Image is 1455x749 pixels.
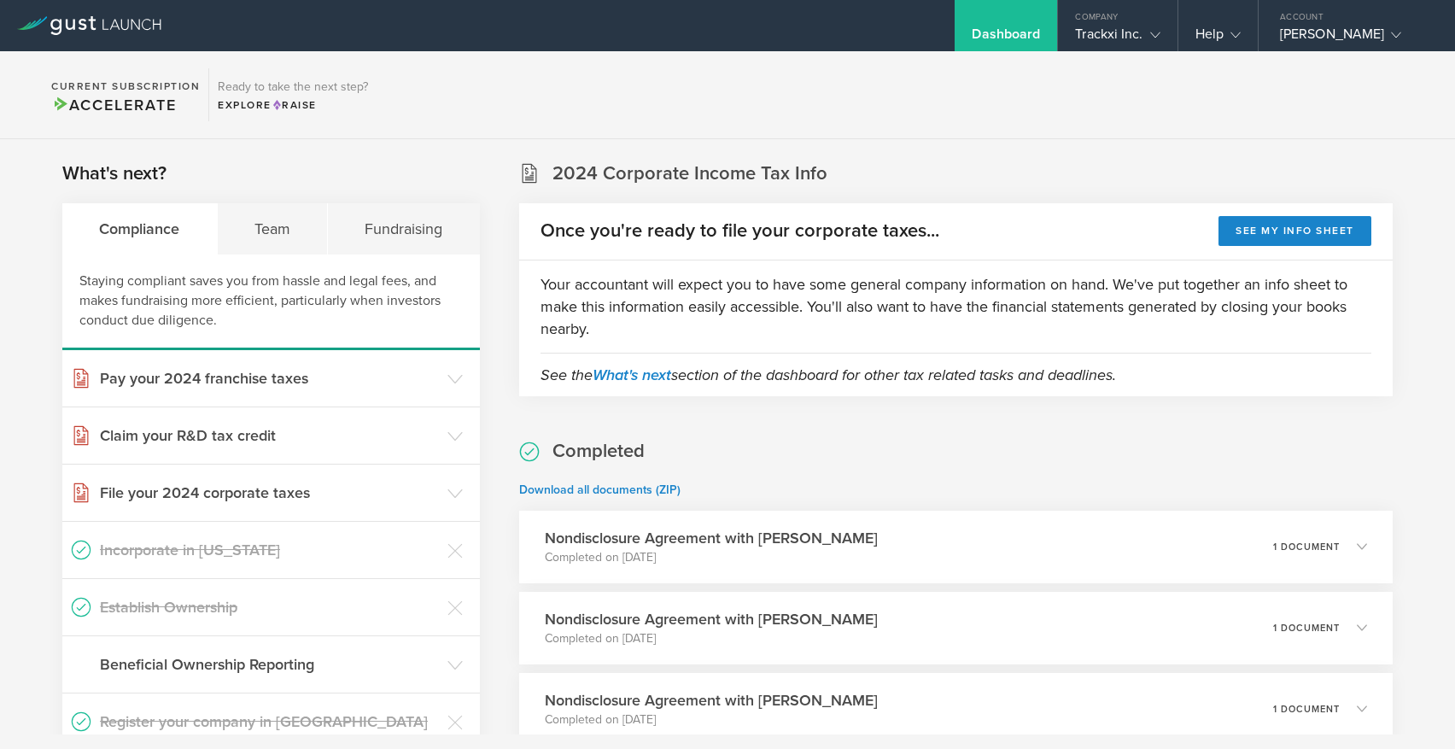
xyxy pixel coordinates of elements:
[100,482,439,504] h3: File your 2024 corporate taxes
[545,711,878,729] p: Completed on [DATE]
[100,367,439,389] h3: Pay your 2024 franchise taxes
[519,483,681,497] a: Download all documents (ZIP)
[541,219,939,243] h2: Once you're ready to file your corporate taxes...
[51,96,176,114] span: Accelerate
[1273,705,1340,714] p: 1 document
[62,255,480,350] div: Staying compliant saves you from hassle and legal fees, and makes fundraising more efficient, par...
[100,539,439,561] h3: Incorporate in [US_STATE]
[1075,26,1160,51] div: Trackxi Inc.
[972,26,1040,51] div: Dashboard
[218,97,368,113] div: Explore
[1370,667,1455,749] iframe: Chat Widget
[552,161,827,186] h2: 2024 Corporate Income Tax Info
[1273,542,1340,552] p: 1 document
[51,81,200,91] h2: Current Subscription
[272,99,317,111] span: Raise
[328,203,480,255] div: Fundraising
[1195,26,1241,51] div: Help
[545,549,878,566] p: Completed on [DATE]
[545,689,878,711] h3: Nondisclosure Agreement with [PERSON_NAME]
[593,366,671,384] a: What's next
[208,68,377,121] div: Ready to take the next step?ExploreRaise
[100,711,439,733] h3: Register your company in [GEOGRAPHIC_DATA]
[541,273,1371,340] p: Your accountant will expect you to have some general company information on hand. We've put toget...
[541,366,1116,384] em: See the section of the dashboard for other tax related tasks and deadlines.
[545,608,878,630] h3: Nondisclosure Agreement with [PERSON_NAME]
[1280,26,1425,51] div: [PERSON_NAME]
[62,161,167,186] h2: What's next?
[100,653,439,676] h3: Beneficial Ownership Reporting
[62,203,218,255] div: Compliance
[1273,623,1340,633] p: 1 document
[552,439,645,464] h2: Completed
[218,81,368,93] h3: Ready to take the next step?
[1218,216,1371,246] button: See my info sheet
[218,203,329,255] div: Team
[100,424,439,447] h3: Claim your R&D tax credit
[545,527,878,549] h3: Nondisclosure Agreement with [PERSON_NAME]
[545,630,878,647] p: Completed on [DATE]
[100,596,439,618] h3: Establish Ownership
